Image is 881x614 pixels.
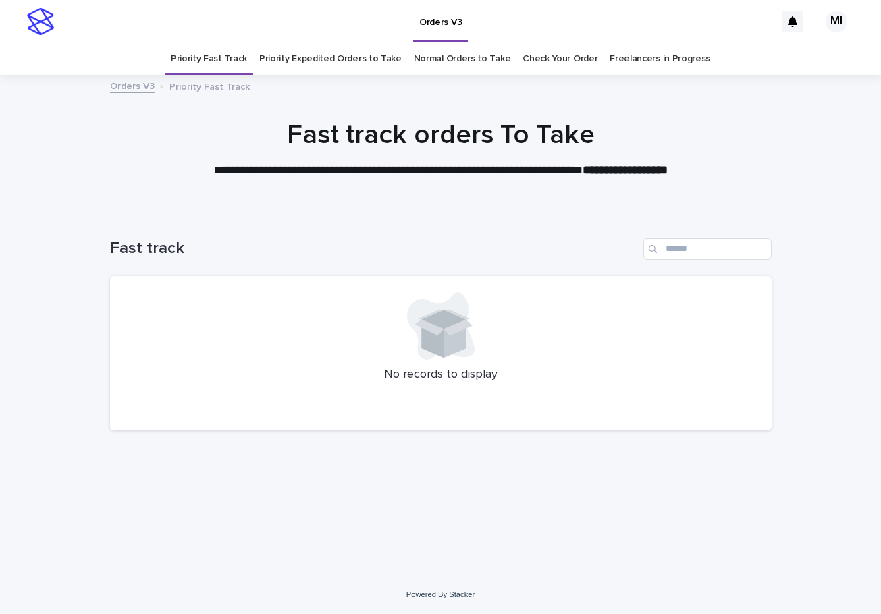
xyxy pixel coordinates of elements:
[826,11,847,32] div: MI
[643,238,772,260] input: Search
[523,43,597,75] a: Check Your Order
[27,8,54,35] img: stacker-logo-s-only.png
[110,119,772,151] h1: Fast track orders To Take
[259,43,402,75] a: Priority Expedited Orders to Take
[171,43,247,75] a: Priority Fast Track
[414,43,511,75] a: Normal Orders to Take
[110,78,155,93] a: Orders V3
[169,78,250,93] p: Priority Fast Track
[110,239,638,258] h1: Fast track
[126,368,755,383] p: No records to display
[610,43,710,75] a: Freelancers in Progress
[406,590,475,598] a: Powered By Stacker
